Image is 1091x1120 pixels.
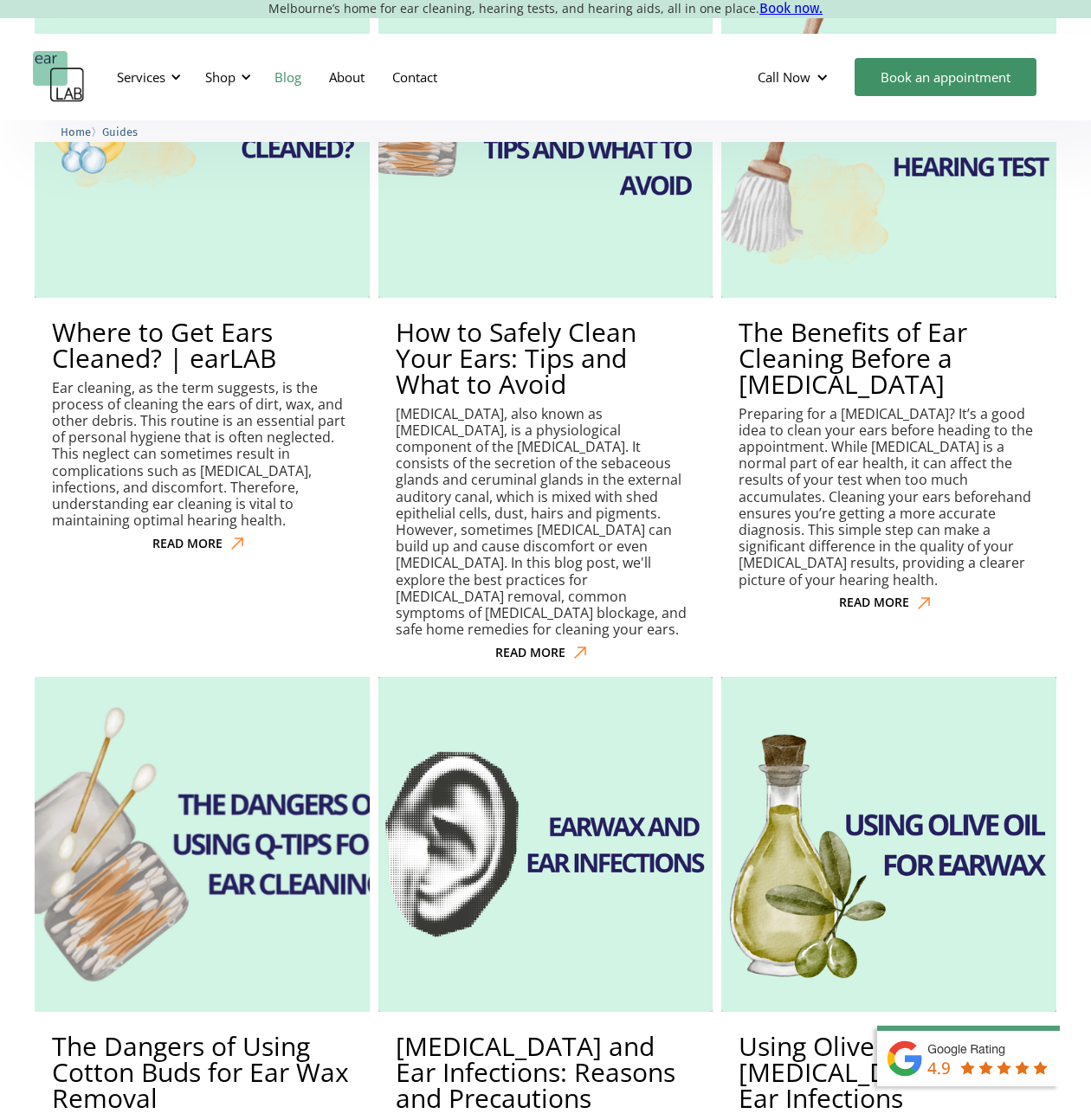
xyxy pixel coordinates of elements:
div: READ MORE [839,595,909,610]
div: Services [117,68,165,86]
div: Call Now [758,68,810,86]
a: Blog [261,52,315,102]
div: Call Now [744,51,846,103]
div: Shop [205,68,236,86]
a: Home [61,123,91,139]
h2: The Benefits of Ear Cleaning Before a [MEDICAL_DATA] [739,319,1039,397]
p: Preparing for a [MEDICAL_DATA]? It’s a good idea to clean your ears before heading to the appoint... [739,406,1039,589]
p: Ear cleaning, as the term suggests, is the process of cleaning the ears of dirt, wax, and other d... [52,380,352,530]
div: READ MORE [495,646,565,660]
img: Using Olive Oil for Earwax and Ear Infections [721,677,1056,1012]
a: About [315,52,378,102]
span: Home [61,126,91,138]
img: The Dangers of Using Cotton Buds for Ear Wax Removal [18,660,386,1028]
div: READ MORE [152,537,223,551]
h2: Using Olive Oil for [MEDICAL_DATA] and Ear Infections [739,1033,1039,1111]
img: Earwax and Ear Infections: Reasons and Precautions [378,677,713,1012]
a: home [33,51,85,103]
span: Guides [102,126,138,138]
h2: How to Safely Clean Your Ears: Tips and What to Avoid [396,319,696,397]
a: Book an appointment [855,58,1036,96]
a: Contact [378,52,451,102]
li: 〉 [61,123,102,141]
div: Shop [195,51,256,103]
div: Services [107,51,186,103]
p: [MEDICAL_DATA], also known as [MEDICAL_DATA], is a physiological component of the [MEDICAL_DATA].... [396,406,696,639]
h2: Where to Get Ears Cleaned? | earLAB [52,319,352,371]
h2: [MEDICAL_DATA] and Ear Infections: Reasons and Precautions [396,1033,696,1111]
a: Guides [102,123,138,139]
h2: The Dangers of Using Cotton Buds for Ear Wax Removal [52,1033,352,1111]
